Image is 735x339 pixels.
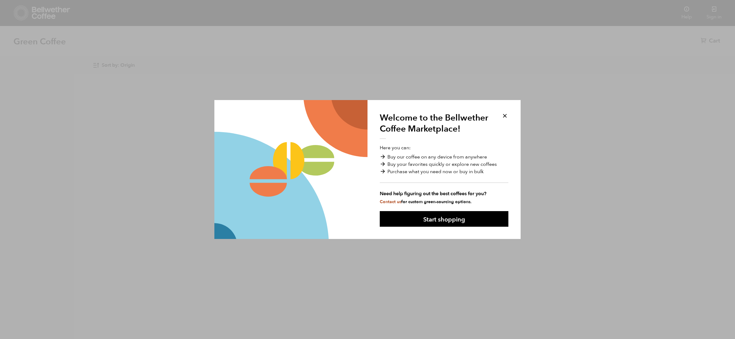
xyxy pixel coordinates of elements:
h1: Welcome to the Bellwether Coffee Marketplace! [380,112,493,139]
button: Start shopping [380,211,508,227]
small: for custom green-sourcing options. [380,199,472,205]
strong: Need help figuring out the best coffees for you? [380,190,508,197]
p: Here you can: [380,144,508,205]
li: Purchase what you need now or buy in bulk [380,168,508,175]
li: Buy your favorites quickly or explore new coffees [380,161,508,168]
li: Buy our coffee on any device from anywhere [380,153,508,161]
a: Contact us [380,199,401,205]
